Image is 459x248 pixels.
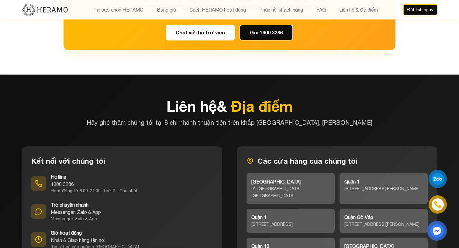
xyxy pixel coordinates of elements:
[251,221,330,228] div: [STREET_ADDRESS]
[51,188,138,194] div: Hoạt động từ 8:00–21:00, Thứ 2 – Chủ nhật
[22,99,437,114] h2: Liên hệ &
[155,6,178,14] button: Bảng giá
[51,216,101,222] div: Messenger, Zalo & App
[188,6,248,14] button: Cách HERAMO hoạt động
[22,118,437,127] p: Hãy ghé thăm chúng tôi tại 8 chi nhánh thuận tiện trên khắp [GEOGRAPHIC_DATA]. [PERSON_NAME]
[344,214,423,221] div: Quận Gò Vấp
[430,196,446,213] a: phone-icon
[257,6,305,14] button: Phản hồi khách hàng
[51,201,101,208] div: Trò chuyện nhanh
[434,201,442,208] img: phone-icon
[344,221,423,228] div: [STREET_ADDRESS][PERSON_NAME]
[344,185,423,192] div: [STREET_ADDRESS][PERSON_NAME]
[240,25,293,40] button: Gọi 1900 3286
[251,178,330,185] div: [GEOGRAPHIC_DATA]
[51,180,138,188] div: 1900 3286
[251,185,330,199] div: 01 [GEOGRAPHIC_DATA], [GEOGRAPHIC_DATA]
[51,236,139,244] div: Nhận & Giao hàng tận nơi
[247,156,428,166] h3: Các cửa hàng của chúng tôi
[51,208,101,216] div: Messenger, Zalo & App
[31,156,212,166] h3: Kết nối với chúng tôi
[166,25,235,40] button: Chat với hỗ trợ viên
[22,3,68,16] img: new-logo.3f60348b.png
[337,6,380,14] button: Liên hệ & địa điểm
[403,4,437,15] button: Đặt lịch ngay
[315,6,328,14] button: FAQ
[91,6,145,14] button: Tại sao chọn HERAMO
[344,178,423,185] div: Quận 1
[251,214,330,221] div: Quận 1
[51,173,138,180] div: Hotline
[51,229,139,236] div: Giờ hoạt động
[231,97,293,115] span: Địa điểm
